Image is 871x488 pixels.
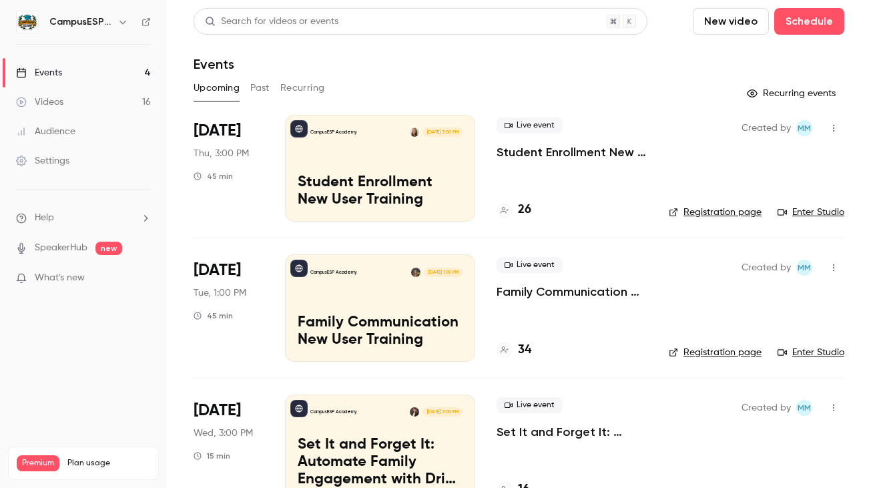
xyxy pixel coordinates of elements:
[35,271,85,285] span: What's new
[194,400,241,421] span: [DATE]
[796,400,812,416] span: Mairin Matthews
[693,8,769,35] button: New video
[497,144,647,160] a: Student Enrollment New User Training
[778,206,844,219] a: Enter Studio
[497,424,647,440] a: Set It and Forget It: Automate Family Engagement with Drip Text Messages
[194,115,264,222] div: Sep 18 Thu, 3:00 PM (America/New York)
[194,427,253,440] span: Wed, 3:00 PM
[424,268,462,277] span: [DATE] 1:00 PM
[410,128,419,137] img: Mairin Matthews
[194,254,264,361] div: Sep 23 Tue, 1:00 PM (America/New York)
[16,95,63,109] div: Videos
[742,260,791,276] span: Created by
[742,120,791,136] span: Created by
[298,314,463,349] p: Family Communication New User Training
[250,77,270,99] button: Past
[17,455,59,471] span: Premium
[422,128,462,137] span: [DATE] 3:00 PM
[35,211,54,225] span: Help
[774,8,844,35] button: Schedule
[194,260,241,281] span: [DATE]
[194,451,230,461] div: 15 min
[285,254,475,361] a: Family Communication New User TrainingCampusESP AcademyMira Gandhi[DATE] 1:00 PMFamily Communicat...
[497,284,647,300] a: Family Communication New User Training
[194,120,241,142] span: [DATE]
[95,242,122,255] span: new
[298,437,463,488] p: Set It and Forget It: Automate Family Engagement with Drip Text Messages
[49,15,112,29] h6: CampusESP Academy
[135,272,151,284] iframe: Noticeable Trigger
[280,77,325,99] button: Recurring
[310,129,357,136] p: CampusESP Academy
[194,56,234,72] h1: Events
[310,409,357,415] p: CampusESP Academy
[669,206,762,219] a: Registration page
[518,341,531,359] h4: 34
[669,346,762,359] a: Registration page
[497,341,531,359] a: 34
[17,11,38,33] img: CampusESP Academy
[798,260,811,276] span: MM
[742,400,791,416] span: Created by
[796,260,812,276] span: Mairin Matthews
[796,120,812,136] span: Mairin Matthews
[310,269,357,276] p: CampusESP Academy
[194,310,233,321] div: 45 min
[67,458,150,469] span: Plan usage
[497,201,531,219] a: 26
[194,171,233,182] div: 45 min
[16,154,69,168] div: Settings
[16,66,62,79] div: Events
[194,147,249,160] span: Thu, 3:00 PM
[497,257,563,273] span: Live event
[422,407,462,417] span: [DATE] 3:00 PM
[778,346,844,359] a: Enter Studio
[518,201,531,219] h4: 26
[16,211,151,225] li: help-dropdown-opener
[798,120,811,136] span: MM
[16,125,75,138] div: Audience
[194,286,246,300] span: Tue, 1:00 PM
[741,83,844,104] button: Recurring events
[410,407,419,417] img: Rebecca McCrory
[285,115,475,222] a: Student Enrollment New User TrainingCampusESP AcademyMairin Matthews[DATE] 3:00 PMStudent Enrollm...
[497,117,563,134] span: Live event
[298,174,463,209] p: Student Enrollment New User Training
[411,268,420,277] img: Mira Gandhi
[194,77,240,99] button: Upcoming
[205,15,338,29] div: Search for videos or events
[798,400,811,416] span: MM
[35,241,87,255] a: SpeakerHub
[497,397,563,413] span: Live event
